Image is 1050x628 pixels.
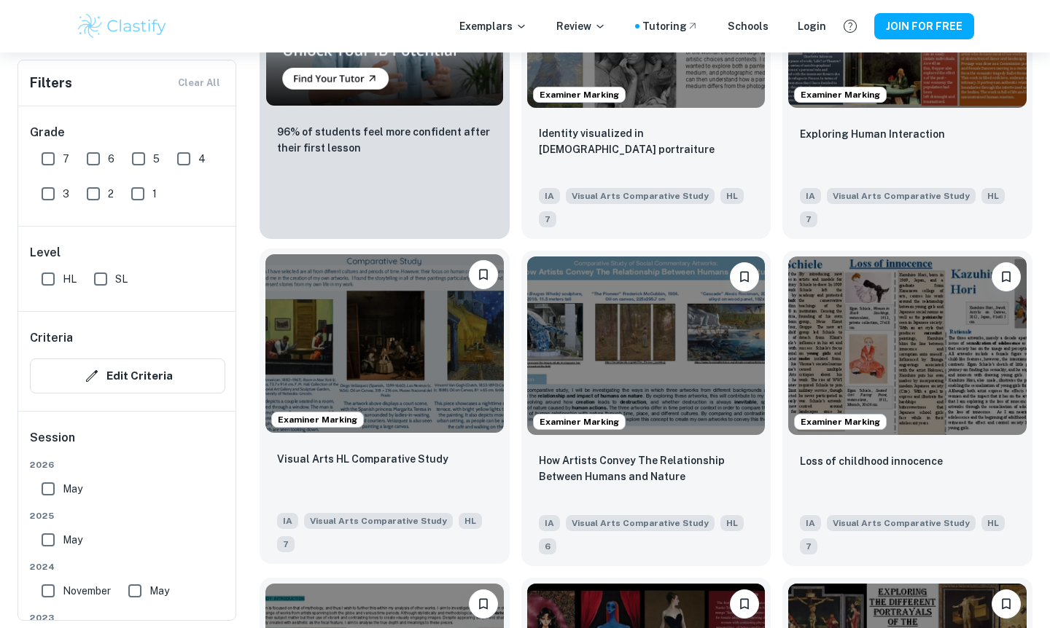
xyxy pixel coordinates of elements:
span: IA [277,513,298,529]
span: May [149,583,169,599]
span: 1 [152,186,157,202]
span: HL [720,188,744,204]
span: Examiner Marking [272,413,363,426]
span: SL [115,271,128,287]
img: Clastify logo [76,12,168,41]
a: Tutoring [642,18,699,34]
span: May [63,532,82,548]
span: 7 [539,211,556,227]
span: Visual Arts Comparative Study [304,513,453,529]
p: Loss of childhood innocence [800,453,943,469]
img: Visual Arts Comparative Study IA example thumbnail: Visual Arts HL Comparative Study [265,254,504,433]
img: Visual Arts Comparative Study IA example thumbnail: Loss of childhood innocence [788,256,1027,435]
p: Review [556,18,606,34]
button: Please log in to bookmark exemplars [469,589,498,619]
button: Please log in to bookmark exemplars [469,260,498,289]
button: JOIN FOR FREE [874,13,974,39]
a: Examiner MarkingPlease log in to bookmark exemplarsVisual Arts HL Comparative StudyIAVisual Arts ... [260,251,510,566]
h6: Filters [30,73,72,93]
span: 2024 [30,560,225,573]
button: Please log in to bookmark exemplars [992,589,1021,619]
span: 2 [108,186,114,202]
span: 4 [198,151,206,167]
span: 7 [63,151,69,167]
span: HL [981,188,1005,204]
span: 7 [800,211,817,227]
button: Please log in to bookmark exemplars [730,262,759,291]
span: IA [539,188,560,204]
span: 6 [108,151,114,167]
span: HL [459,513,482,529]
h6: Grade [30,124,225,141]
span: 2026 [30,458,225,471]
span: Visual Arts Comparative Study [827,515,976,531]
span: Examiner Marking [795,415,886,428]
h6: Level [30,244,225,262]
p: Visual Arts HL Comparative Study [277,451,448,467]
span: Visual Arts Comparative Study [566,515,715,531]
p: Identity visualized in female portraiture [539,125,754,157]
span: 3 [63,186,69,202]
span: 2025 [30,509,225,522]
span: May [63,481,82,497]
span: IA [800,515,821,531]
p: Exemplars [459,18,527,34]
span: HL [981,515,1005,531]
p: How Artists Convey The Relationship Between Humans and Nature [539,452,754,484]
a: Examiner MarkingPlease log in to bookmark exemplarsLoss of childhood innocenceIAVisual Arts Compa... [782,251,1032,566]
span: Examiner Marking [534,415,625,428]
a: Schools [728,18,769,34]
span: Examiner Marking [795,88,886,101]
p: 96% of students feel more confident after their first lesson [277,124,492,156]
span: HL [720,515,744,531]
button: Help and Feedback [838,14,863,39]
h6: Session [30,429,225,458]
a: Login [798,18,826,34]
span: 7 [277,536,295,552]
button: Edit Criteria [30,358,225,393]
a: Examiner MarkingPlease log in to bookmark exemplarsHow Artists Convey The Relationship Between Hu... [521,251,771,566]
h6: Criteria [30,329,73,347]
span: HL [63,271,77,287]
p: Exploring Human Interaction [800,126,945,142]
button: Please log in to bookmark exemplars [992,262,1021,291]
span: 7 [800,538,817,554]
span: Visual Arts Comparative Study [566,188,715,204]
span: IA [800,188,821,204]
span: IA [539,515,560,531]
span: Examiner Marking [534,88,625,101]
span: November [63,583,111,599]
span: 6 [539,538,556,554]
span: 2023 [30,611,225,624]
button: Please log in to bookmark exemplars [730,589,759,619]
img: Visual Arts Comparative Study IA example thumbnail: How Artists Convey The Relationship Betw [527,256,766,435]
span: 5 [153,151,160,167]
span: Visual Arts Comparative Study [827,188,976,204]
